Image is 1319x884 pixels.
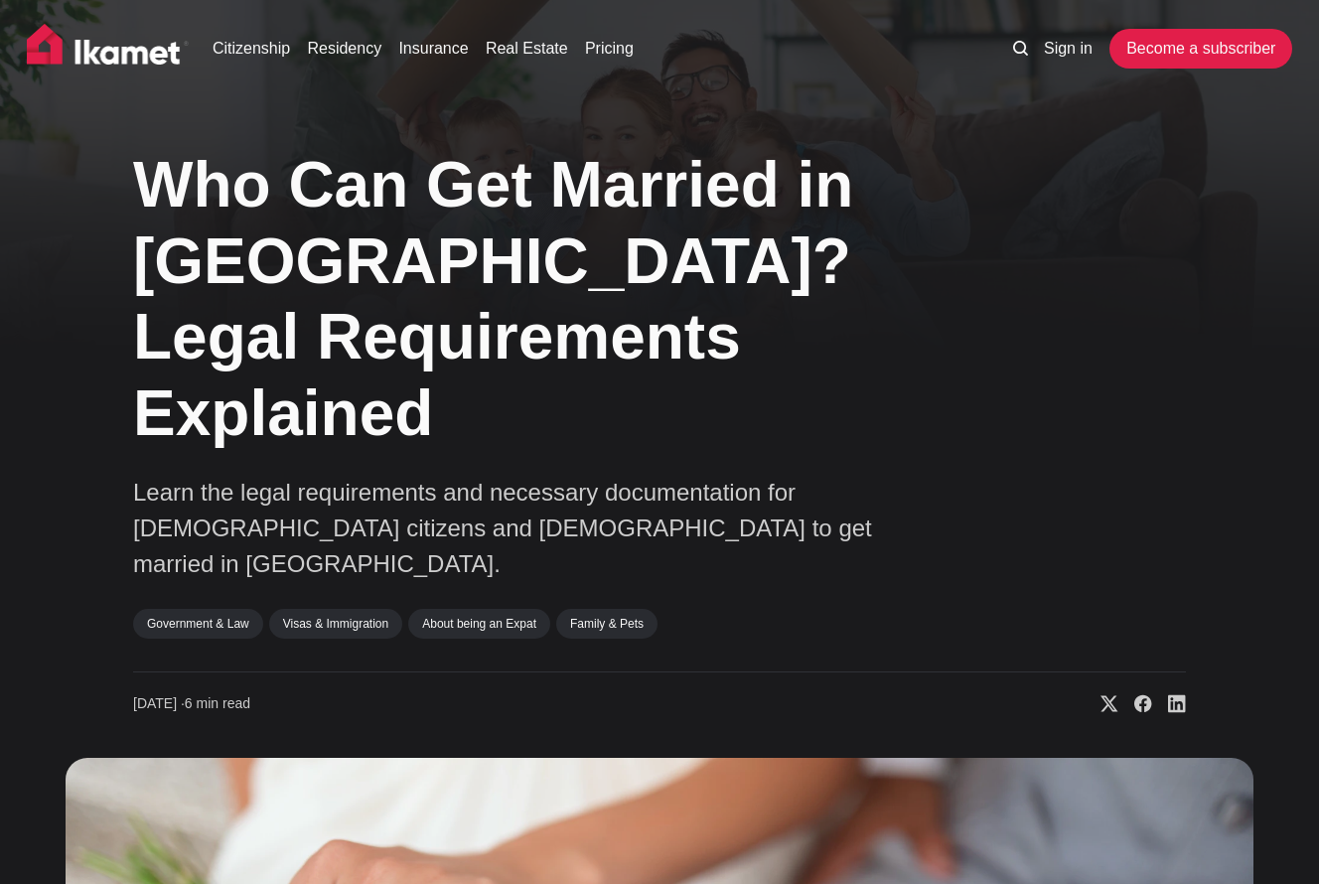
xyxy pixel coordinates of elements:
a: Become a subscriber [1109,29,1292,69]
h1: Who Can Get Married in [GEOGRAPHIC_DATA]? Legal Requirements Explained [133,147,967,452]
a: Share on Facebook [1118,694,1152,714]
a: Real Estate [486,37,568,61]
a: Visas & Immigration [269,609,402,639]
a: Insurance [398,37,468,61]
time: 6 min read [133,694,250,714]
span: [DATE] ∙ [133,695,185,711]
a: Government & Law [133,609,263,639]
img: Ikamet home [27,24,190,74]
p: Learn the legal requirements and necessary documentation for [DEMOGRAPHIC_DATA] citizens and [DEM... [133,475,908,582]
a: Residency [307,37,381,61]
a: Pricing [585,37,634,61]
a: About being an Expat [408,609,550,639]
a: Sign in [1044,37,1093,61]
a: Citizenship [213,37,290,61]
a: Share on X [1085,694,1118,714]
a: Family & Pets [556,609,658,639]
a: Share on Linkedin [1152,694,1186,714]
